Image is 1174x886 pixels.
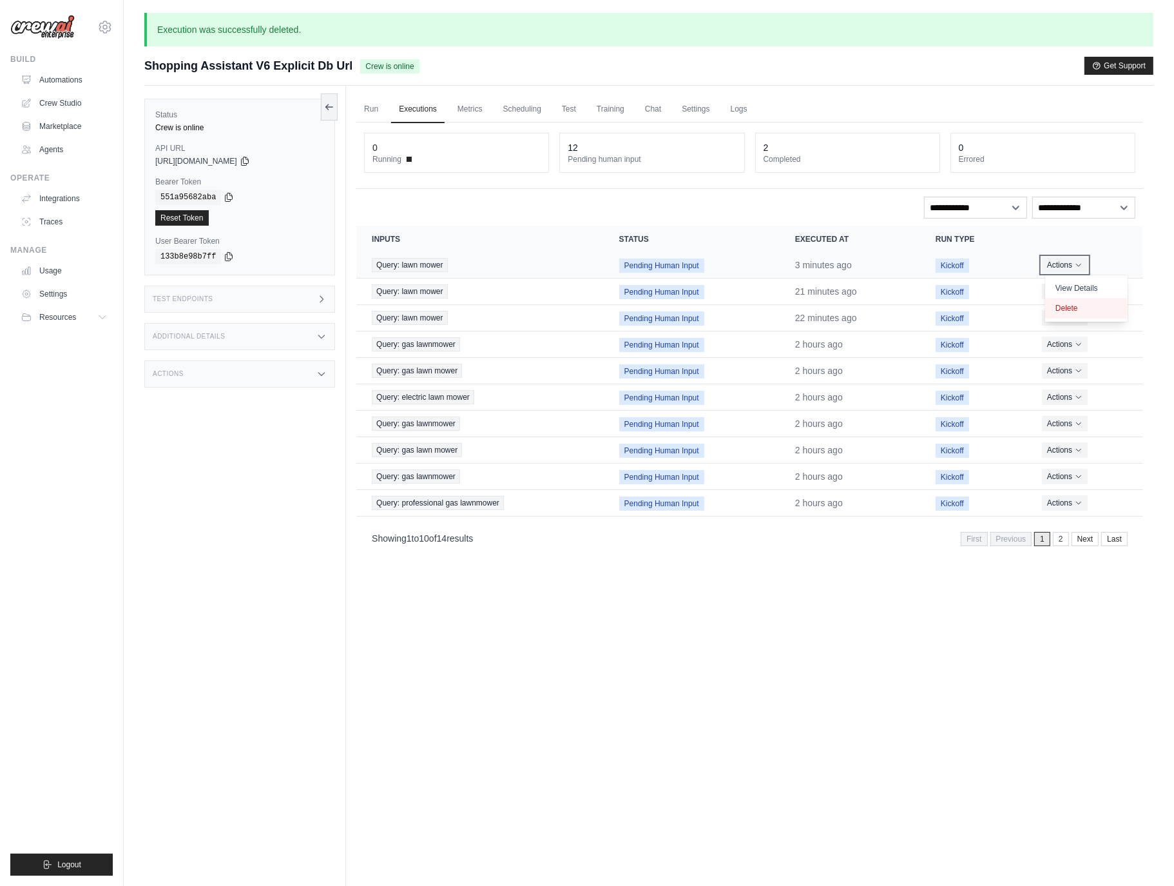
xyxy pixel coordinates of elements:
button: Logout [10,854,113,876]
span: Query: lawn mower [372,311,447,325]
nav: Pagination [356,522,1143,555]
span: Kickoff [936,364,969,379]
label: Status [155,110,324,120]
a: Automations [15,70,113,90]
button: Delete [1045,298,1128,319]
span: 1 [1034,532,1050,546]
a: View execution details for Query [372,443,588,457]
button: Actions for execution [1042,284,1088,299]
span: Pending Human Input [619,497,704,511]
img: Logo [10,15,75,39]
a: View execution details for Query [372,390,588,404]
span: Kickoff [936,311,969,326]
a: Traces [15,212,113,232]
span: Kickoff [936,391,969,405]
a: View Details [1045,278,1128,299]
time: August 25, 2025 at 15:22 EDT [795,339,843,349]
span: 14 [437,533,447,544]
a: Chat [637,96,669,123]
a: Usage [15,261,113,281]
a: Crew Studio [15,93,113,113]
h3: Additional Details [153,333,225,340]
label: API URL [155,143,324,153]
a: View execution details for Query [372,337,588,351]
span: First [961,532,987,546]
span: Kickoff [936,285,969,299]
time: August 25, 2025 at 14:34 EDT [795,498,843,508]
span: Kickoff [936,470,969,484]
span: Logout [57,860,81,870]
button: Actions for execution [1042,257,1088,273]
time: August 25, 2025 at 16:33 EDT [795,286,857,297]
span: 10 [419,533,429,544]
th: Executed at [780,226,920,252]
span: Query: gas lawn mower [372,364,462,378]
a: Scheduling [496,96,549,123]
time: August 25, 2025 at 16:51 EDT [795,260,852,270]
dt: Errored [959,154,1127,164]
a: Next [1072,532,1099,546]
button: Actions for execution [1042,310,1088,326]
a: Settings [674,96,717,123]
span: Pending Human Input [619,470,704,484]
a: View execution details for Query [372,284,588,299]
span: Pending Human Input [619,391,704,405]
span: Query: electric lawn mower [372,390,474,404]
th: Inputs [356,226,603,252]
a: Test [554,96,584,123]
span: Pending Human Input [619,285,704,299]
span: Kickoff [936,417,969,431]
th: Run Type [920,226,1026,252]
span: Resources [39,312,76,322]
div: 2 [764,141,769,154]
div: 0 [959,141,964,154]
time: August 25, 2025 at 15:18 EDT [795,366,843,376]
div: Operate [10,173,113,183]
div: Build [10,54,113,64]
span: Kickoff [936,497,969,511]
span: 1 [407,533,412,544]
section: Crew executions table [356,226,1143,555]
span: Query: lawn mower [372,284,447,299]
a: Settings [15,284,113,304]
span: Kickoff [936,338,969,352]
a: Metrics [450,96,490,123]
a: Logs [723,96,755,123]
button: Actions for execution [1042,416,1088,431]
dt: Completed [764,154,932,164]
a: Training [589,96,632,123]
div: Manage [10,245,113,255]
h3: Actions [153,370,184,378]
span: Pending Human Input [619,417,704,431]
div: 12 [568,141,578,154]
a: View execution details for Query [372,417,588,431]
button: Actions for execution [1042,469,1088,484]
button: Resources [15,307,113,328]
span: Pending Human Input [619,444,704,458]
a: Reset Token [155,210,209,226]
a: Agents [15,139,113,160]
dt: Pending human input [568,154,736,164]
button: Actions for execution [1042,337,1088,352]
span: Query: professional gas lawnmower [372,496,504,510]
a: View execution details for Query [372,258,588,272]
code: 133b8e98b7ff [155,249,221,264]
time: August 25, 2025 at 14:43 EDT [795,418,843,429]
a: 2 [1053,532,1069,546]
a: Last [1101,532,1128,546]
th: Status [604,226,780,252]
label: User Bearer Token [155,236,324,246]
p: Execution was successfully deleted. [144,13,1153,46]
span: Query: gas lawnmower [372,469,460,484]
button: Actions for execution [1042,442,1088,458]
span: Query: gas lawnmower [372,337,460,351]
time: August 25, 2025 at 16:32 EDT [795,313,857,323]
span: Shopping Assistant V6 Explicit Db Url [144,57,352,75]
span: Previous [990,532,1032,546]
h3: Test Endpoints [153,295,213,303]
p: Showing to of results [372,532,473,545]
span: Pending Human Input [619,364,704,379]
span: Kickoff [936,444,969,458]
nav: Pagination [961,532,1128,546]
time: August 25, 2025 at 14:42 EDT [795,445,843,455]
